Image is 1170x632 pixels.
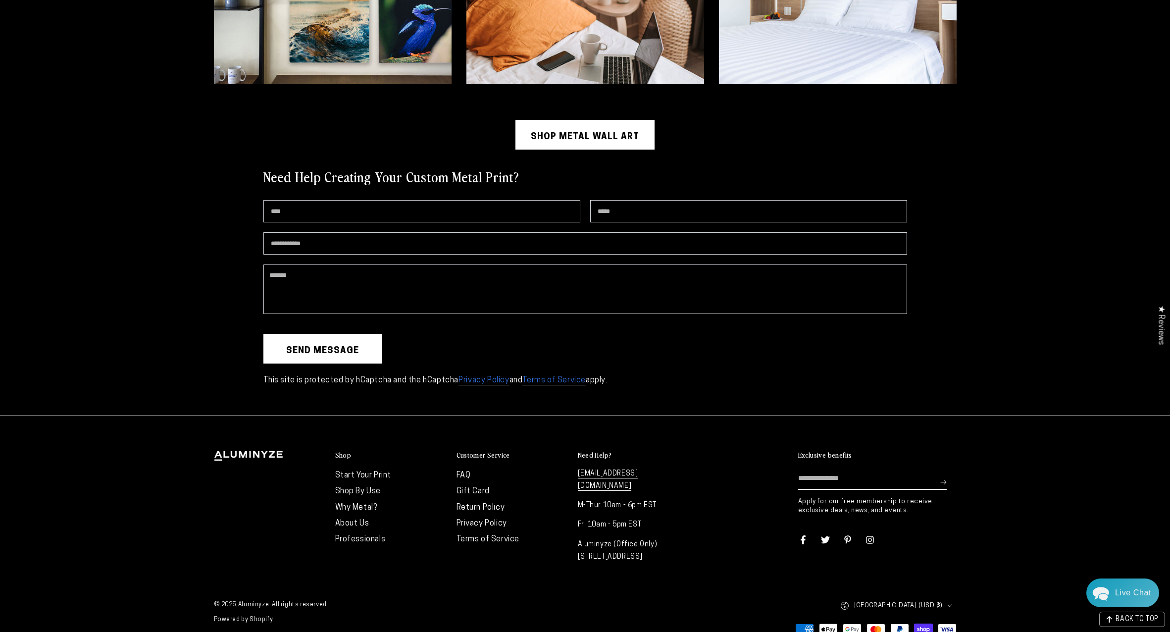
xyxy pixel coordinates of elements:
div: Chat widget toggle [1086,579,1159,607]
div: Click to open Judge.me floating reviews tab [1151,298,1170,353]
small: © 2025, . All rights reserved. [214,598,585,613]
a: Why Metal? [335,504,377,512]
button: Send message [263,334,382,364]
p: Aluminyze (Office Only) [STREET_ADDRESS] [578,538,689,563]
a: Terms of Service [457,535,520,543]
h2: Exclusive benefits [798,451,852,460]
summary: Need Help? [578,451,689,460]
a: Gift Card [457,487,490,495]
a: Shop By Use [335,487,381,495]
a: Professionals [335,535,386,543]
a: Return Policy [457,504,505,512]
summary: Customer Service [457,451,568,460]
span: [GEOGRAPHIC_DATA] (USD $) [854,600,943,611]
summary: Exclusive benefits [798,451,957,460]
p: Fri 10am - 5pm EST [578,519,689,531]
button: [GEOGRAPHIC_DATA] (USD $) [840,595,957,616]
a: About Us [335,520,369,527]
a: Aluminyze [238,602,269,608]
a: Powered by Shopify [214,617,273,623]
p: Apply for our free membership to receive exclusive deals, news, and events. [798,497,957,515]
a: FAQ [457,472,471,479]
h2: Need Help Creating Your Custom Metal Print? [263,167,519,185]
p: This site is protected by hCaptcha and the hCaptcha and apply. [263,373,907,388]
summary: Shop [335,451,447,460]
button: Subscribe [940,468,947,497]
span: BACK TO TOP [1116,616,1159,623]
h2: Customer Service [457,451,510,460]
h2: Shop [335,451,352,460]
a: Privacy Policy [457,520,507,527]
h2: Need Help? [578,451,612,460]
a: [EMAIL_ADDRESS][DOMAIN_NAME] [578,470,638,491]
div: Contact Us Directly [1115,579,1151,607]
a: Shop Metal Wall Art [515,120,655,150]
a: Terms of Service [522,376,586,385]
p: M-Thur 10am - 6pm EST [578,499,689,512]
a: Start Your Print [335,472,392,479]
a: Privacy Policy [458,376,509,385]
